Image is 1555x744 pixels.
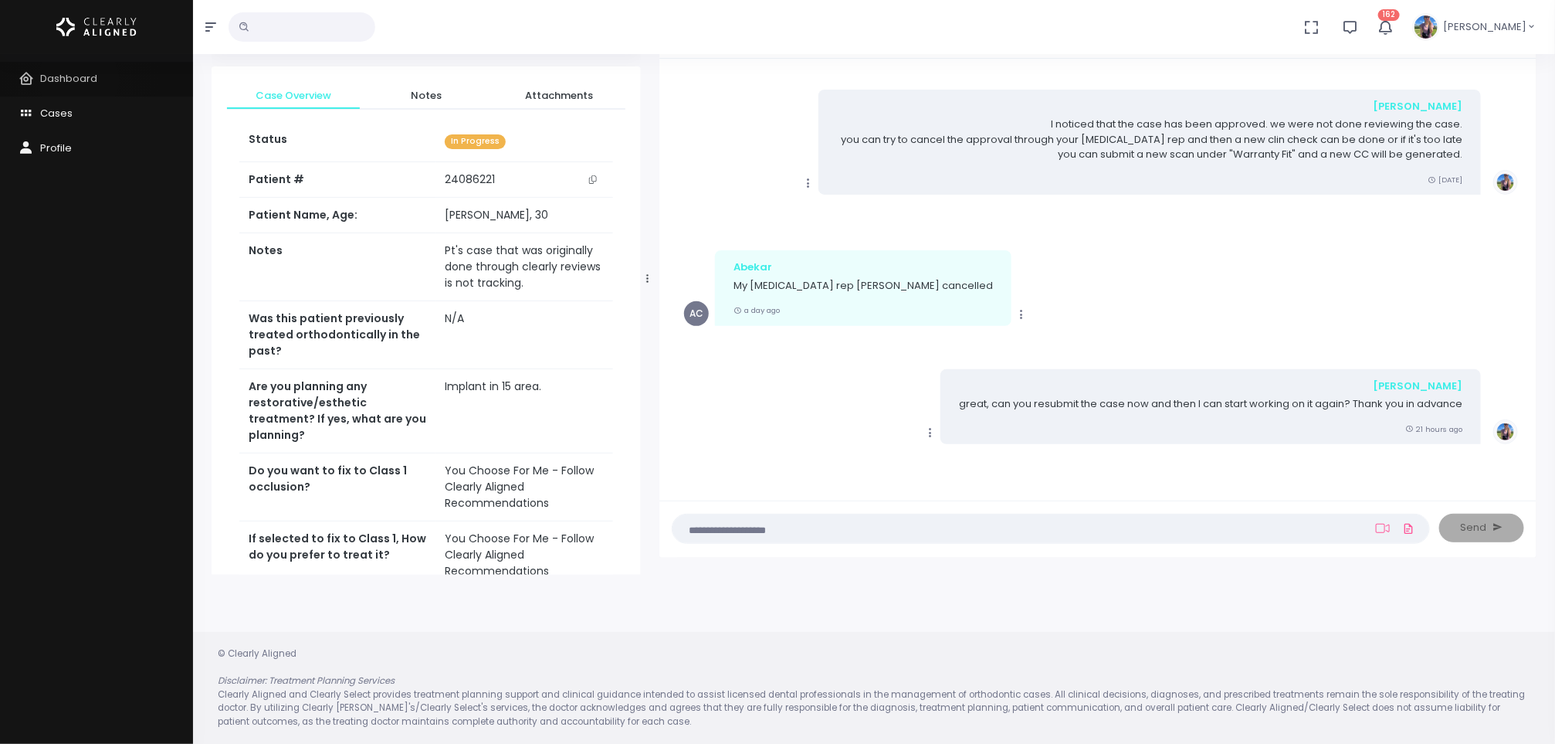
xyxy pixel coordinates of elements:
[202,647,1546,729] div: © Clearly Aligned Clearly Aligned and Clearly Select provides treatment planning support and clin...
[1399,515,1418,542] a: Add Files
[1378,9,1400,21] span: 162
[1373,522,1393,535] a: Add Loom Video
[435,162,613,198] td: 24086221
[733,260,993,275] div: Abekar
[239,521,435,589] th: If selected to fix to Class 1, How do you prefer to treat it?
[239,454,435,521] th: Do you want to fix to Class 1 occlusion?
[239,369,435,454] th: Are you planning any restorative/esthetic treatment? If yes, what are you planning?
[239,88,347,104] span: Case Overview
[959,396,1462,412] p: great, can you resubmit the case now and then I can start working on it again? Thank you in advance
[40,141,72,155] span: Profile
[56,11,137,43] img: Logo Horizontal
[435,454,613,521] td: You Choose For Me - Follow Clearly Aligned Recommendations
[1405,424,1462,434] small: 21 hours ago
[837,99,1462,114] div: [PERSON_NAME]
[959,379,1462,394] div: [PERSON_NAME]
[239,161,435,198] th: Patient #
[684,301,709,326] span: AC
[218,674,395,687] em: Disclaimer: Treatment Planning Services
[1412,13,1440,41] img: Header Avatar
[40,106,73,121] span: Cases
[435,233,613,301] td: Pt's case that was originally done through clearly reviews is not tracking.
[435,369,613,454] td: Implant in 15 area.
[239,233,435,301] th: Notes
[435,301,613,369] td: N/A
[837,117,1462,162] p: I noticed that the case has been approved. we were not done reviewing the case. you can try to ca...
[445,134,506,149] span: In Progress
[1428,175,1462,185] small: [DATE]
[372,88,480,104] span: Notes
[1443,19,1526,35] span: [PERSON_NAME]
[733,305,780,315] small: a day ago
[505,88,613,104] span: Attachments
[239,122,435,161] th: Status
[239,198,435,233] th: Patient Name, Age:
[435,198,613,233] td: [PERSON_NAME], 30
[40,71,97,86] span: Dashboard
[733,278,993,294] p: My [MEDICAL_DATA] rep [PERSON_NAME] cancelled
[435,521,613,589] td: You Choose For Me - Follow Clearly Aligned Recommendations
[239,301,435,369] th: Was this patient previously treated orthodontically in the past?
